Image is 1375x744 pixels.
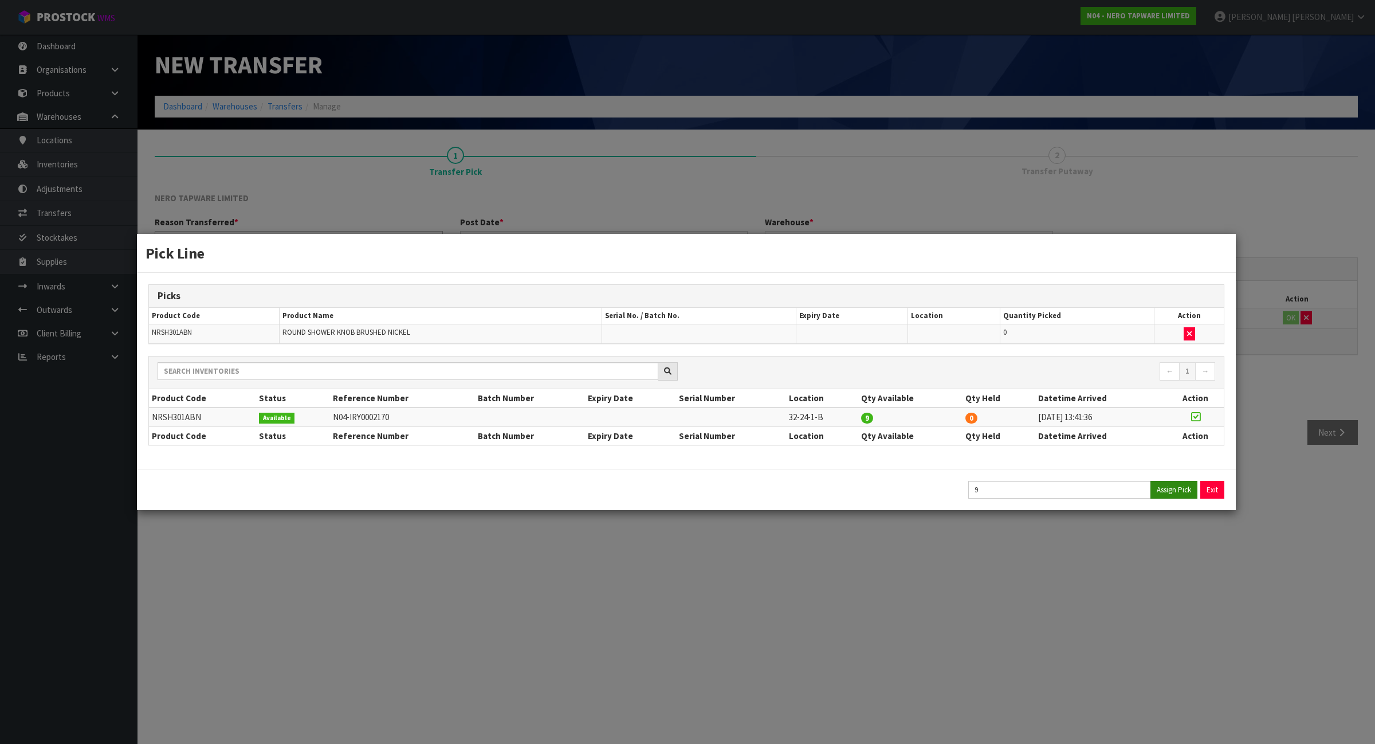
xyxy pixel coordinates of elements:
input: Quantity Picked [968,481,1151,499]
td: N04-IRY0002170 [330,408,475,426]
th: Serial Number [676,426,786,445]
th: Location [786,426,858,445]
span: ROUND SHOWER KNOB BRUSHED NICKEL [282,327,410,337]
th: Reference Number [330,389,475,408]
th: Status [256,389,330,408]
th: Expiry Date [796,308,907,324]
a: 1 [1179,362,1196,381]
th: Serial No. / Batch No. [602,308,796,324]
input: Search inventories [158,362,658,380]
a: → [1195,362,1215,381]
th: Datetime Arrived [1035,426,1168,445]
th: Action [1168,389,1224,408]
th: Batch Number [475,389,585,408]
th: Product Code [149,308,279,324]
td: [DATE] 13:41:36 [1035,408,1168,426]
th: Product Code [149,426,256,445]
th: Location [907,308,1000,324]
th: Product Name [279,308,602,324]
span: 0 [1003,327,1007,337]
th: Serial Number [676,389,786,408]
th: Reference Number [330,426,475,445]
nav: Page navigation [695,362,1215,382]
th: Location [786,389,858,408]
span: 0 [965,413,977,424]
th: Product Code [149,389,256,408]
button: Assign Pick [1150,481,1197,499]
h3: Pick Line [146,242,1227,264]
h3: Picks [158,291,1215,301]
th: Qty Available [858,389,962,408]
th: Qty Available [858,426,962,445]
th: Action [1154,308,1224,324]
th: Datetime Arrived [1035,389,1168,408]
th: Expiry Date [585,426,675,445]
th: Qty Held [962,389,1035,408]
th: Batch Number [475,426,585,445]
td: NRSH301ABN [149,408,256,426]
th: Qty Held [962,426,1035,445]
th: Action [1168,426,1224,445]
th: Expiry Date [585,389,675,408]
th: Quantity Picked [1000,308,1154,324]
span: 9 [861,413,873,424]
a: ← [1160,362,1180,381]
span: Available [259,413,295,424]
button: Exit [1200,481,1224,499]
th: Status [256,426,330,445]
span: NRSH301ABN [152,327,192,337]
td: 32-24-1-B [786,408,858,426]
